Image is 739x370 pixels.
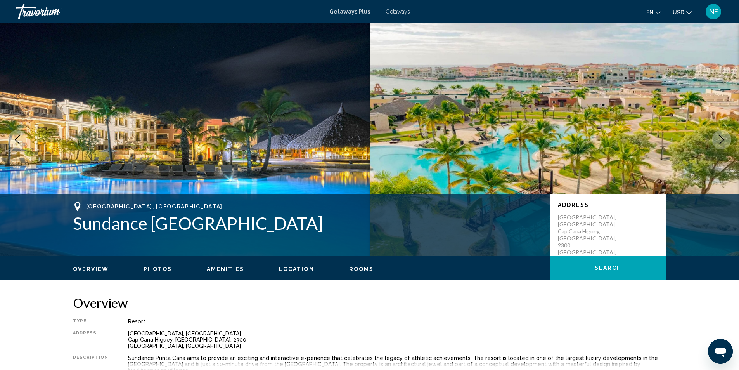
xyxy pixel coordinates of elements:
span: Amenities [207,266,244,272]
button: Previous image [8,130,27,149]
button: Photos [144,266,172,273]
button: Location [279,266,314,273]
span: Overview [73,266,109,272]
button: Next image [712,130,731,149]
button: Overview [73,266,109,273]
span: NF [709,8,718,16]
span: USD [673,9,684,16]
span: en [646,9,654,16]
div: Address [73,330,109,349]
h1: Sundance [GEOGRAPHIC_DATA] [73,213,542,233]
button: Change language [646,7,661,18]
p: [GEOGRAPHIC_DATA], [GEOGRAPHIC_DATA] Cap Cana Higuey, [GEOGRAPHIC_DATA], 2300 [GEOGRAPHIC_DATA], ... [558,214,620,263]
div: Resort [128,318,666,325]
div: Type [73,318,109,325]
a: Getaways Plus [329,9,370,15]
span: Rooms [349,266,374,272]
span: Search [595,265,622,271]
a: Getaways [386,9,410,15]
a: Travorium [16,4,322,19]
button: Amenities [207,266,244,273]
div: [GEOGRAPHIC_DATA], [GEOGRAPHIC_DATA] Cap Cana Higuey, [GEOGRAPHIC_DATA], 2300 [GEOGRAPHIC_DATA], ... [128,330,666,349]
h2: Overview [73,295,666,311]
span: Location [279,266,314,272]
button: User Menu [703,3,723,20]
iframe: Button to launch messaging window [708,339,733,364]
span: [GEOGRAPHIC_DATA], [GEOGRAPHIC_DATA] [86,203,223,210]
button: Search [550,256,666,280]
button: Rooms [349,266,374,273]
button: Change currency [673,7,692,18]
span: Photos [144,266,172,272]
p: Address [558,202,659,208]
